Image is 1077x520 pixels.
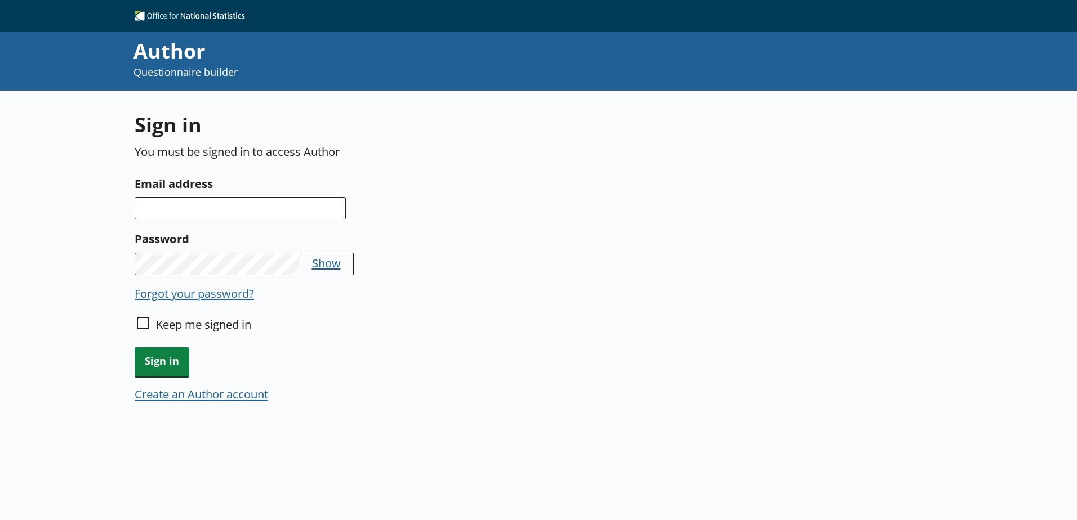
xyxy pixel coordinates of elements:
[156,316,251,332] label: Keep me signed in
[312,255,341,271] button: Show
[135,111,665,138] h1: Sign in
[133,65,725,79] p: Questionnaire builder
[133,37,725,65] div: Author
[135,174,665,192] label: Email address
[135,386,268,402] button: Create an Author account
[135,230,665,248] label: Password
[135,144,665,159] p: You must be signed in to access Author
[135,285,254,301] button: Forgot your password?
[135,347,189,376] button: Sign in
